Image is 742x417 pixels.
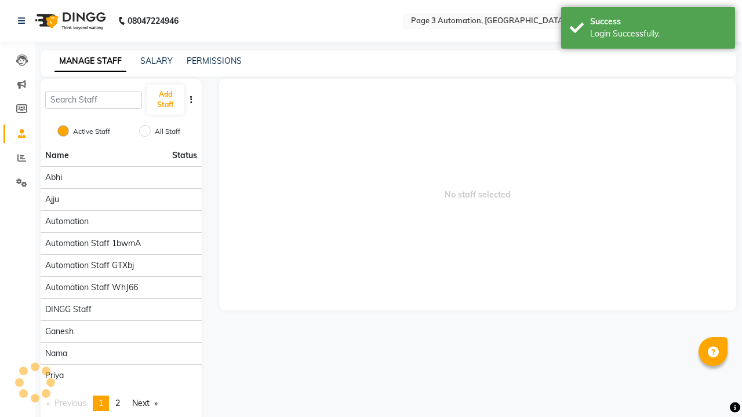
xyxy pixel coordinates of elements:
span: Name [45,150,69,160]
label: All Staff [155,126,180,137]
span: 2 [115,398,120,408]
nav: Pagination [41,396,202,411]
span: Previous [54,398,86,408]
span: DINGG Staff [45,303,92,316]
span: Ganesh [45,325,74,338]
span: Ajju [45,193,59,206]
span: Status [172,149,197,162]
a: SALARY [140,56,173,66]
span: Abhi [45,171,62,184]
span: Nama [45,348,67,360]
span: Automation Staff gTXbj [45,259,134,272]
span: No staff selected [219,79,737,310]
a: Next [126,396,163,411]
span: Automation [45,215,89,228]
a: MANAGE STAFF [54,51,126,72]
span: Automation Staff 1bwmA [45,237,141,250]
b: 08047224946 [128,5,179,37]
label: Active Staff [73,126,110,137]
div: Login Successfully. [590,28,726,40]
a: PERMISSIONS [187,56,242,66]
span: Priya [45,370,64,382]
button: Add Staff [147,85,184,115]
input: Search Staff [45,91,142,109]
div: Success [590,16,726,28]
span: Automation Staff WhJ66 [45,281,138,294]
img: logo [30,5,109,37]
span: 1 [99,398,103,408]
